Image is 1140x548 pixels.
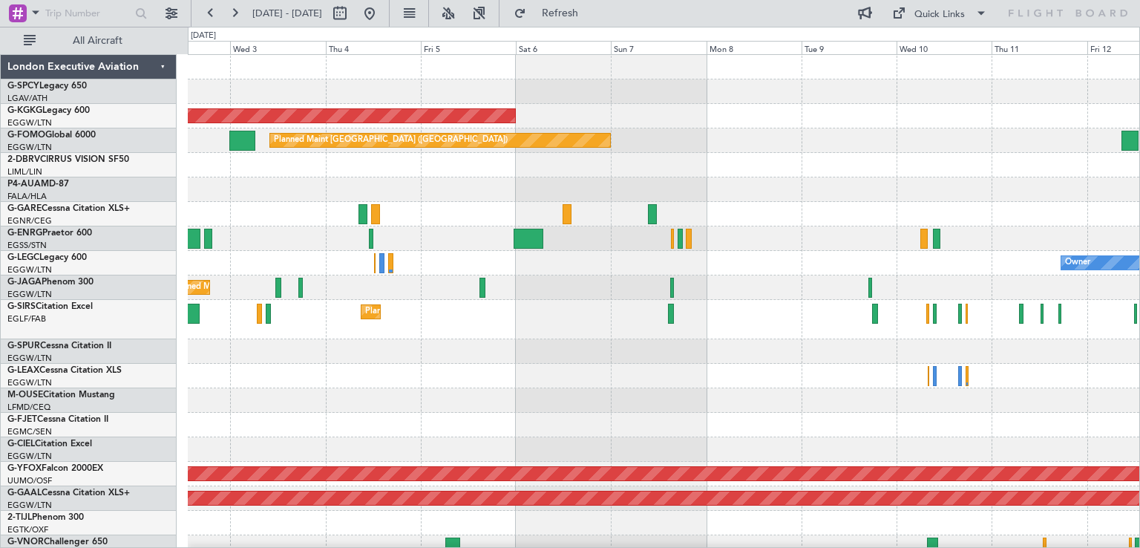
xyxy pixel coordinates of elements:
button: Refresh [507,1,596,25]
a: EGGW/LTN [7,117,52,128]
span: 2-TIJL [7,513,32,522]
div: Sun 7 [611,41,706,54]
div: Quick Links [914,7,965,22]
a: G-VNORChallenger 650 [7,538,108,547]
a: P4-AUAMD-87 [7,180,69,189]
a: EGGW/LTN [7,289,52,300]
a: G-GARECessna Citation XLS+ [7,204,130,213]
span: G-CIEL [7,440,35,448]
div: Thu 11 [992,41,1087,54]
span: G-GARE [7,204,42,213]
div: Owner [1065,252,1090,274]
a: EGGW/LTN [7,500,52,511]
a: EGGW/LTN [7,353,52,364]
a: EGTK/OXF [7,524,48,535]
a: 2-TIJLPhenom 300 [7,513,84,522]
div: Tue 9 [802,41,897,54]
div: Sat 6 [516,41,611,54]
span: G-FOMO [7,131,45,140]
span: P4-AUA [7,180,41,189]
a: G-LEAXCessna Citation XLS [7,366,122,375]
a: EGGW/LTN [7,142,52,153]
a: G-FOMOGlobal 6000 [7,131,96,140]
div: Thu 4 [326,41,421,54]
div: Fri 5 [421,41,516,54]
span: G-LEAX [7,366,39,375]
span: G-ENRG [7,229,42,238]
span: 2-DBRV [7,155,40,164]
a: G-LEGCLegacy 600 [7,253,87,262]
a: LFMD/CEQ [7,402,50,413]
a: LIML/LIN [7,166,42,177]
span: G-LEGC [7,253,39,262]
a: G-JAGAPhenom 300 [7,278,94,287]
input: Trip Number [45,2,131,25]
a: EGNR/CEG [7,215,52,226]
a: UUMO/OSF [7,475,52,486]
span: G-GAAL [7,489,42,498]
span: G-SPCY [7,82,39,91]
a: G-KGKGLegacy 600 [7,106,90,115]
a: EGSS/STN [7,240,47,251]
a: G-FJETCessna Citation II [7,415,108,424]
a: G-SPURCessna Citation II [7,342,111,350]
button: Quick Links [885,1,995,25]
a: G-YFOXFalcon 2000EX [7,464,103,473]
a: G-CIELCitation Excel [7,440,92,448]
span: G-SPUR [7,342,40,350]
a: G-SPCYLegacy 650 [7,82,87,91]
a: 2-DBRVCIRRUS VISION SF50 [7,155,129,164]
div: Planned Maint [GEOGRAPHIC_DATA] ([GEOGRAPHIC_DATA]) [274,129,508,151]
a: EGGW/LTN [7,377,52,388]
button: All Aircraft [16,29,161,53]
span: Refresh [529,8,592,19]
a: M-OUSECitation Mustang [7,391,115,399]
span: All Aircraft [39,36,157,46]
a: FALA/HLA [7,191,47,202]
span: G-KGKG [7,106,42,115]
span: G-SIRS [7,302,36,311]
a: LGAV/ATH [7,93,47,104]
a: G-ENRGPraetor 600 [7,229,92,238]
div: Wed 10 [897,41,992,54]
span: G-FJET [7,415,37,424]
a: EGMC/SEN [7,426,52,437]
div: Mon 8 [707,41,802,54]
span: G-JAGA [7,278,42,287]
span: G-YFOX [7,464,42,473]
div: Planned Maint [GEOGRAPHIC_DATA] ([GEOGRAPHIC_DATA]) [365,301,599,323]
span: [DATE] - [DATE] [252,7,322,20]
div: [DATE] [191,30,216,42]
a: G-SIRSCitation Excel [7,302,93,311]
span: M-OUSE [7,391,43,399]
a: EGGW/LTN [7,264,52,275]
a: EGGW/LTN [7,451,52,462]
a: G-GAALCessna Citation XLS+ [7,489,130,498]
a: EGLF/FAB [7,313,46,324]
span: G-VNOR [7,538,44,547]
div: Wed 3 [230,41,325,54]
